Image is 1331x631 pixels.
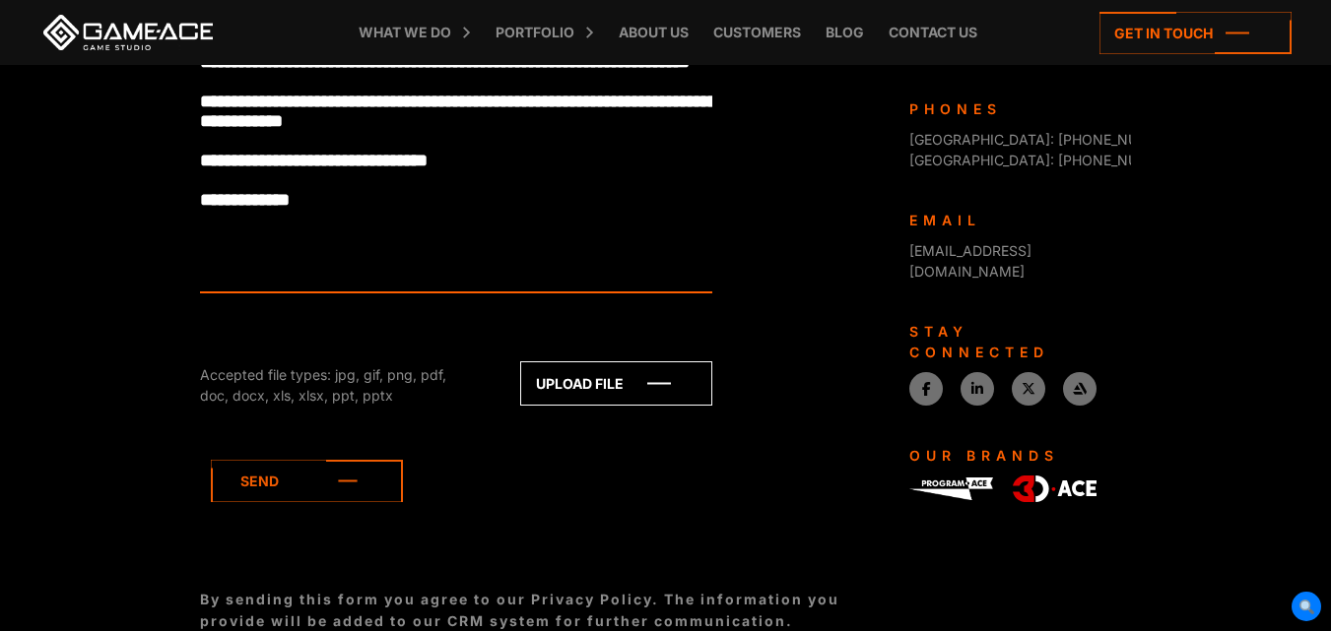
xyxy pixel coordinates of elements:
[200,589,890,631] div: By sending this form you agree to our Privacy Policy. The information you provide will be added t...
[909,210,1116,230] div: Email
[211,460,403,502] a: Send
[909,152,1181,168] span: [GEOGRAPHIC_DATA]: [PHONE_NUMBER]
[520,361,712,406] a: Upload file
[909,321,1116,362] div: Stay connected
[909,445,1116,466] div: Our Brands
[909,477,993,500] img: Program-Ace
[909,242,1032,280] a: [EMAIL_ADDRESS][DOMAIN_NAME]
[1299,599,1314,614] img: 🔍
[1013,475,1097,503] img: 3D-Ace
[909,131,1181,148] span: [GEOGRAPHIC_DATA]: [PHONE_NUMBER]
[200,364,476,406] div: Accepted file types: jpg, gif, png, pdf, doc, docx, xls, xlsx, ppt, pptx
[1099,12,1292,54] a: Get in touch
[909,98,1116,119] div: Phones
